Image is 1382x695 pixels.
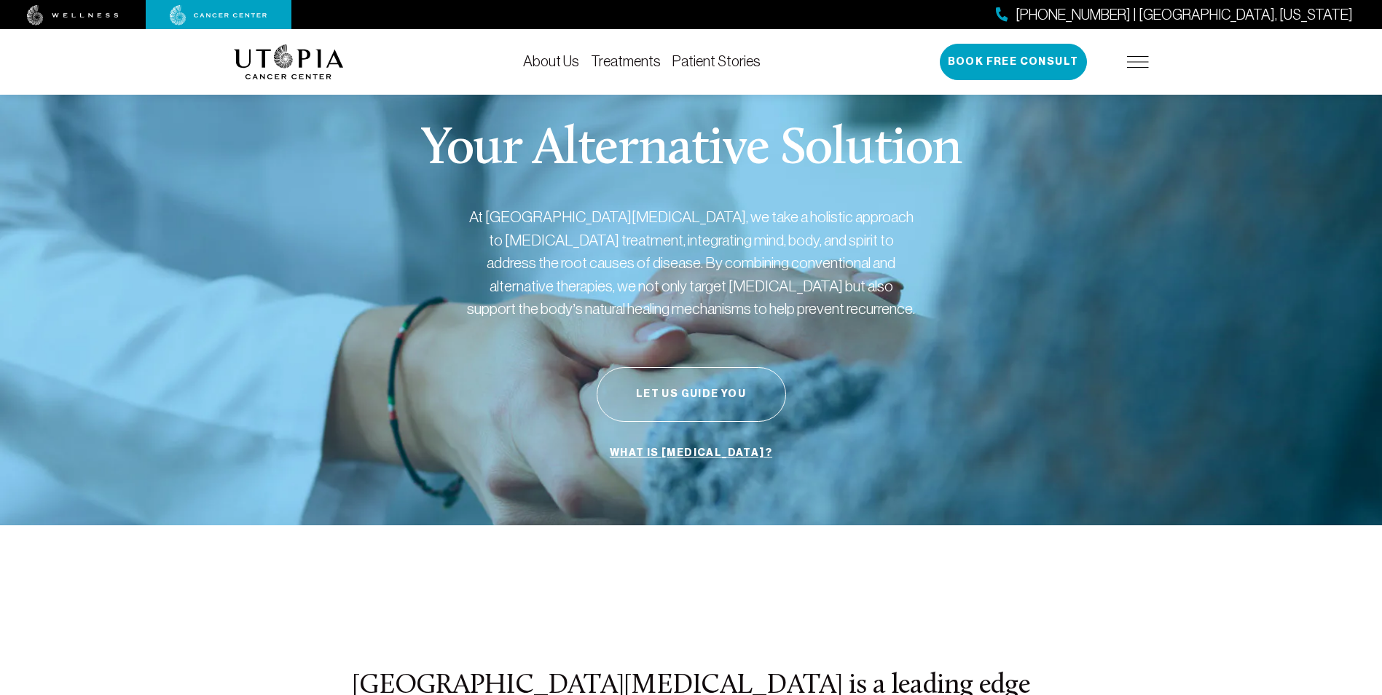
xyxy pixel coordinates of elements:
[606,439,776,467] a: What is [MEDICAL_DATA]?
[591,53,661,69] a: Treatments
[523,53,579,69] a: About Us
[234,44,344,79] img: logo
[940,44,1087,80] button: Book Free Consult
[27,5,119,25] img: wellness
[996,4,1353,25] a: [PHONE_NUMBER] | [GEOGRAPHIC_DATA], [US_STATE]
[170,5,267,25] img: cancer center
[672,53,761,69] a: Patient Stories
[597,367,786,422] button: Let Us Guide You
[420,124,962,176] p: Your Alternative Solution
[466,205,917,321] p: At [GEOGRAPHIC_DATA][MEDICAL_DATA], we take a holistic approach to [MEDICAL_DATA] treatment, inte...
[1016,4,1353,25] span: [PHONE_NUMBER] | [GEOGRAPHIC_DATA], [US_STATE]
[1127,56,1149,68] img: icon-hamburger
